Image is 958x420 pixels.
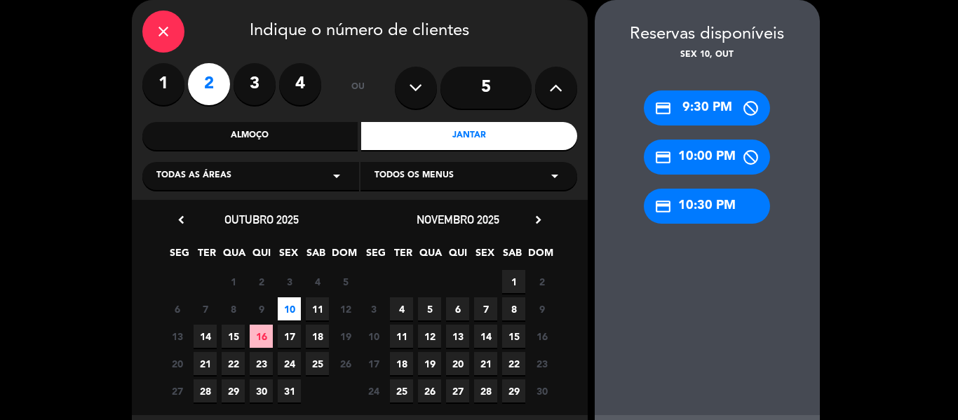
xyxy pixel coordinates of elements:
span: 11 [306,297,329,320]
span: 3 [278,270,301,293]
span: 5 [418,297,441,320]
span: 19 [418,352,441,375]
span: 28 [474,379,497,402]
label: 2 [188,63,230,105]
span: QUI [446,245,469,268]
span: 11 [390,325,413,348]
span: 1 [222,270,245,293]
div: 10:00 PM [644,140,770,175]
span: 7 [474,297,497,320]
span: 27 [166,379,189,402]
span: 28 [194,379,217,402]
span: 13 [446,325,469,348]
span: 20 [446,352,469,375]
span: 25 [306,352,329,375]
span: novembro 2025 [417,212,499,226]
span: 6 [166,297,189,320]
i: arrow_drop_down [546,168,563,184]
span: 19 [334,325,357,348]
span: 17 [362,352,385,375]
span: 22 [222,352,245,375]
span: Todos os menus [375,169,454,183]
span: 13 [166,325,189,348]
span: 21 [194,352,217,375]
span: 31 [278,379,301,402]
span: TER [195,245,218,268]
span: 26 [418,379,441,402]
span: TER [391,245,414,268]
span: SAB [501,245,524,268]
div: 10:30 PM [644,189,770,224]
span: 4 [390,297,413,320]
div: Indique o número de clientes [142,11,577,53]
span: SEX [277,245,300,268]
label: 1 [142,63,184,105]
i: credit_card [654,100,672,117]
span: 18 [306,325,329,348]
label: 4 [279,63,321,105]
div: Almoço [142,122,358,150]
span: SEG [168,245,191,268]
span: DOM [528,245,551,268]
span: 3 [362,297,385,320]
span: 23 [250,352,273,375]
span: 2 [250,270,273,293]
span: 22 [502,352,525,375]
span: 17 [278,325,301,348]
span: SEX [473,245,497,268]
span: 29 [502,379,525,402]
span: 24 [362,379,385,402]
span: 4 [306,270,329,293]
div: 9:30 PM [644,90,770,126]
span: 9 [530,297,553,320]
span: 16 [250,325,273,348]
span: SAB [304,245,328,268]
span: 7 [194,297,217,320]
span: 15 [222,325,245,348]
span: 26 [334,352,357,375]
span: 14 [474,325,497,348]
span: QUA [419,245,442,268]
span: Todas as áreas [156,169,231,183]
span: DOM [332,245,355,268]
span: 12 [418,325,441,348]
span: outubro 2025 [224,212,299,226]
span: 10 [362,325,385,348]
span: 6 [446,297,469,320]
div: Jantar [361,122,577,150]
span: 14 [194,325,217,348]
i: credit_card [654,198,672,215]
span: 15 [502,325,525,348]
span: 10 [278,297,301,320]
span: 1 [502,270,525,293]
span: 23 [530,352,553,375]
span: 30 [530,379,553,402]
span: 30 [250,379,273,402]
div: Sex 10, out [595,48,820,62]
span: 5 [334,270,357,293]
label: 3 [234,63,276,105]
span: 21 [474,352,497,375]
span: QUA [222,245,245,268]
span: 27 [446,379,469,402]
span: SEG [364,245,387,268]
div: Reservas disponíveis [595,21,820,48]
span: 9 [250,297,273,320]
span: QUI [250,245,273,268]
span: 18 [390,352,413,375]
span: 29 [222,379,245,402]
span: 12 [334,297,357,320]
span: 8 [222,297,245,320]
span: 25 [390,379,413,402]
i: credit_card [654,149,672,166]
span: 24 [278,352,301,375]
i: close [155,23,172,40]
span: 8 [502,297,525,320]
span: 16 [530,325,553,348]
i: chevron_right [531,212,546,227]
div: ou [335,63,381,112]
i: arrow_drop_down [328,168,345,184]
span: 20 [166,352,189,375]
span: 2 [530,270,553,293]
i: chevron_left [174,212,189,227]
